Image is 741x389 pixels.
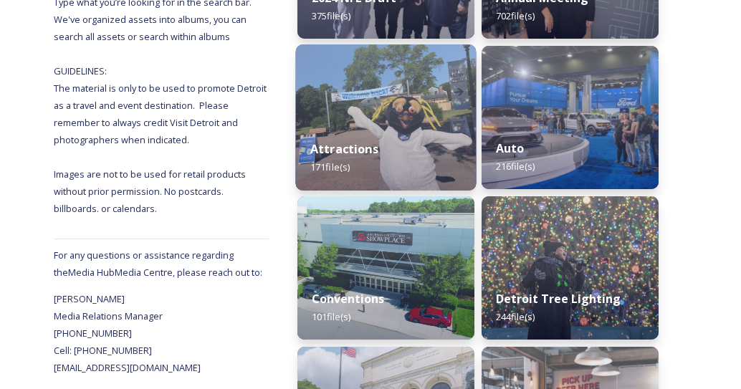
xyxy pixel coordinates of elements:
[496,291,621,307] strong: Detroit Tree Lighting
[496,160,535,173] span: 216 file(s)
[482,46,659,189] img: d7532473-e64b-4407-9cc3-22eb90fab41b.jpg
[312,310,350,323] span: 101 file(s)
[482,196,659,340] img: ad1a86ae-14bd-4f6b-9ce0-fa5a51506304.jpg
[310,160,350,173] span: 171 file(s)
[54,249,262,279] span: For any questions or assistance regarding the Media Hub Media Centre, please reach out to:
[496,310,535,323] span: 244 file(s)
[496,140,524,156] strong: Auto
[310,141,378,157] strong: Attractions
[296,44,477,191] img: b41b5269-79c1-44fe-8f0b-cab865b206ff.jpg
[54,292,201,374] span: [PERSON_NAME] Media Relations Manager [PHONE_NUMBER] Cell: [PHONE_NUMBER] [EMAIL_ADDRESS][DOMAIN_...
[312,291,384,307] strong: Conventions
[496,9,535,22] span: 702 file(s)
[312,9,350,22] span: 375 file(s)
[297,196,474,340] img: 35ad669e-8c01-473d-b9e4-71d78d8e13d9.jpg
